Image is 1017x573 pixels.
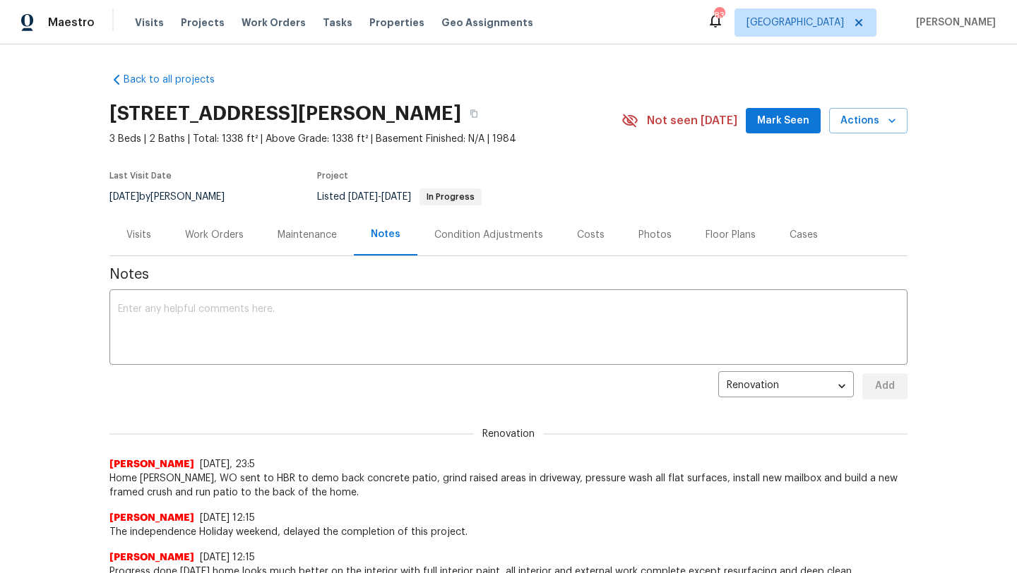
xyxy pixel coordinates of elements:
span: [PERSON_NAME] [109,550,194,565]
span: [DATE] [348,192,378,202]
span: The independence Holiday weekend, delayed the completion of this project. [109,525,908,539]
span: - [348,192,411,202]
div: Visits [126,228,151,242]
span: Mark Seen [757,112,809,130]
span: Geo Assignments [441,16,533,30]
span: [DATE] 12:15 [200,553,255,562]
span: 3 Beds | 2 Baths | Total: 1338 ft² | Above Grade: 1338 ft² | Basement Finished: N/A | 1984 [109,132,621,146]
span: Work Orders [242,16,306,30]
span: [DATE] 12:15 [200,513,255,523]
span: Projects [181,16,225,30]
span: [PERSON_NAME] [109,511,194,525]
span: [DATE] [381,192,411,202]
span: Listed [317,192,482,202]
span: [PERSON_NAME] [109,457,194,471]
span: [GEOGRAPHIC_DATA] [747,16,844,30]
span: Last Visit Date [109,171,172,180]
div: Floor Plans [706,228,756,242]
span: [DATE], 23:5 [200,459,255,469]
a: Back to all projects [109,73,245,87]
button: Copy Address [461,101,487,126]
div: Costs [577,228,605,242]
div: Cases [790,228,818,242]
span: Notes [109,267,908,282]
span: Not seen [DATE] [647,114,737,128]
div: Work Orders [185,228,244,242]
span: [DATE] [109,192,139,202]
button: Actions [829,108,908,134]
span: Renovation [474,427,543,441]
div: by [PERSON_NAME] [109,188,242,205]
button: Mark Seen [746,108,821,134]
span: In Progress [421,193,480,201]
span: Visits [135,16,164,30]
span: Tasks [323,18,352,28]
div: Condition Adjustments [434,228,543,242]
span: Home [PERSON_NAME], WO sent to HBR to demo back concrete patio, grind raised areas in driveway, p... [109,471,908,500]
span: [PERSON_NAME] [910,16,996,30]
div: Renovation [718,369,854,404]
span: Actions [840,112,896,130]
div: Notes [371,227,400,241]
div: Photos [638,228,672,242]
div: Maintenance [278,228,337,242]
span: Maestro [48,16,95,30]
div: 83 [714,8,724,23]
span: Project [317,171,348,180]
span: Properties [369,16,424,30]
h2: [STREET_ADDRESS][PERSON_NAME] [109,107,461,121]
